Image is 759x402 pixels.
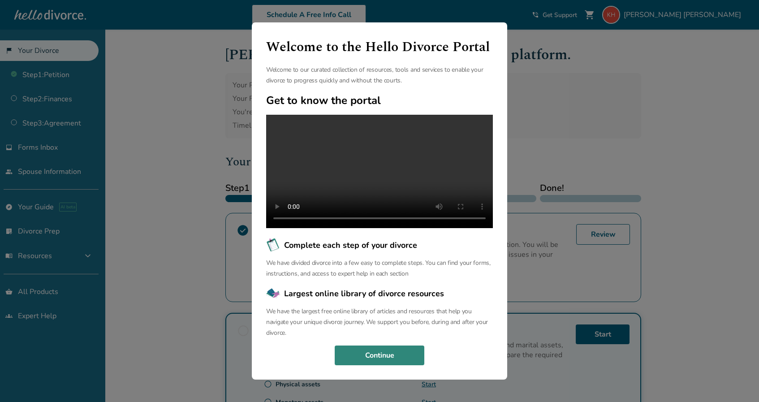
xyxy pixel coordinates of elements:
[266,306,493,338] p: We have the largest free online library of articles and resources that help you navigate your uni...
[266,286,280,301] img: Largest online library of divorce resources
[266,37,493,57] h1: Welcome to the Hello Divorce Portal
[284,239,417,251] span: Complete each step of your divorce
[266,65,493,86] p: Welcome to our curated collection of resources, tools and services to enable your divorce to prog...
[335,346,424,365] button: Continue
[266,238,280,252] img: Complete each step of your divorce
[266,258,493,279] p: We have divided divorce into a few easy to complete steps. You can find your forms, instructions,...
[714,359,759,402] iframe: Chat Widget
[266,93,493,108] h2: Get to know the portal
[284,288,444,299] span: Largest online library of divorce resources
